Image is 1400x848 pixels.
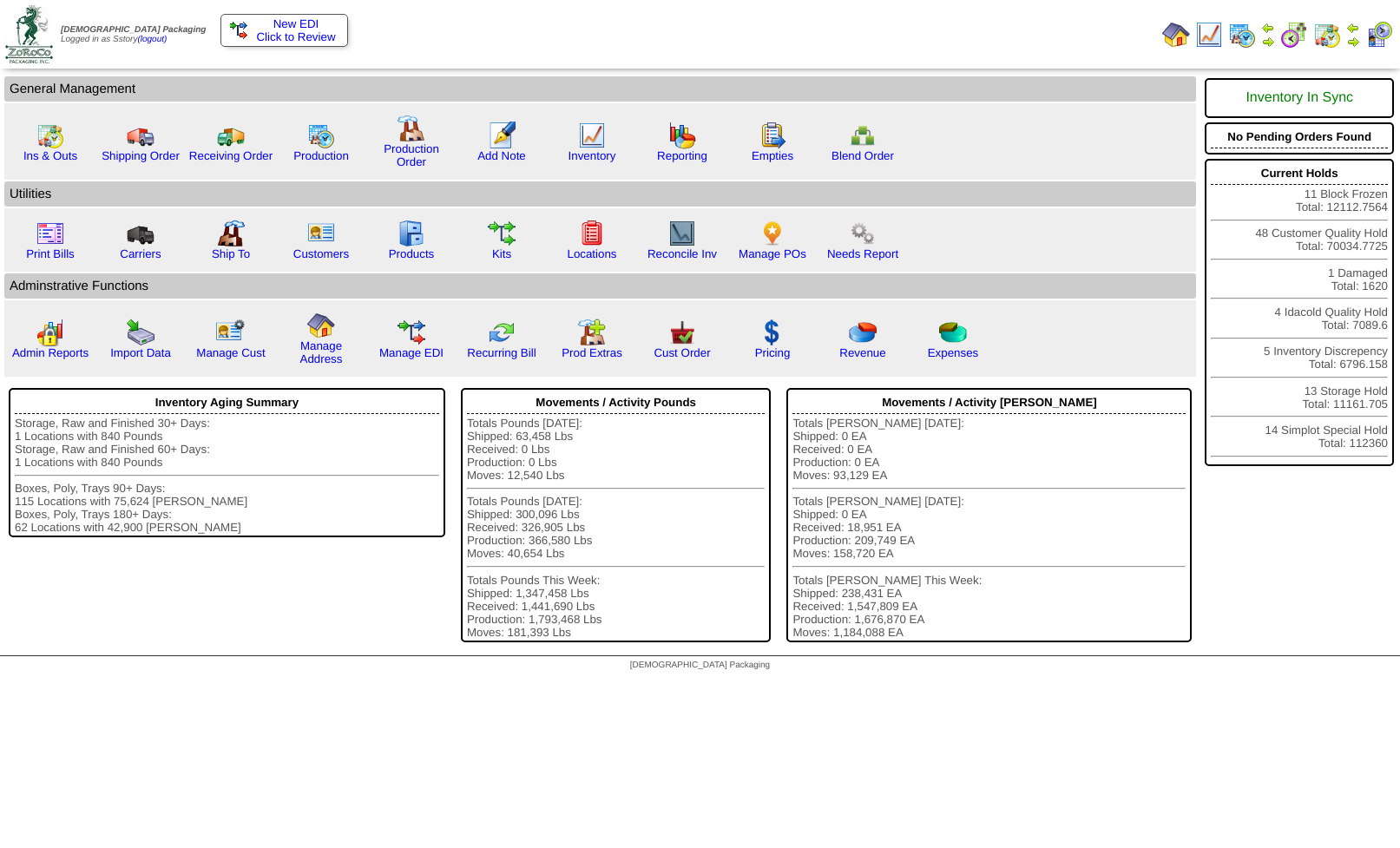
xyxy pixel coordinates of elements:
[668,319,696,346] img: cust_order.png
[307,312,335,339] img: home.gif
[630,661,770,670] span: [DEMOGRAPHIC_DATA] Packaging
[647,247,717,260] a: Reconcile Inv
[488,122,516,149] img: orders.gif
[215,319,247,346] img: managecust.png
[759,122,786,149] img: workorder.gif
[578,122,606,149] img: line_graph.gif
[137,35,167,44] a: (logout)
[467,417,766,639] div: Totals Pounds [DATE]: Shipped: 63,458 Lbs Received: 0 Lbs Production: 0 Lbs Moves: 12,540 Lbs Tot...
[120,247,161,260] a: Carriers
[1228,21,1256,49] img: calendarprod.gif
[939,319,967,346] img: pie_chart2.png
[26,247,75,260] a: Print Bills
[4,273,1196,299] td: Adminstrative Functions
[752,149,793,162] a: Empties
[1346,35,1360,49] img: arrowright.gif
[1211,162,1388,185] div: Current Holds
[578,319,606,346] img: prodextras.gif
[398,115,425,142] img: factory.gif
[127,220,154,247] img: truck3.gif
[827,247,898,260] a: Needs Report
[212,247,250,260] a: Ship To
[1261,35,1275,49] img: arrowright.gif
[4,181,1196,207] td: Utilities
[1211,126,1388,148] div: No Pending Orders Found
[1261,21,1275,35] img: arrowleft.gif
[477,149,526,162] a: Add Note
[36,122,64,149] img: calendarinout.gif
[1346,21,1360,35] img: arrowleft.gif
[759,319,786,346] img: dollar.gif
[578,220,606,247] img: locations.gif
[61,25,206,44] span: Logged in as Sstory
[792,417,1186,639] div: Totals [PERSON_NAME] [DATE]: Shipped: 0 EA Received: 0 EA Production: 0 EA Moves: 93,129 EA Total...
[849,220,877,247] img: workflow.png
[102,149,180,162] a: Shipping Order
[668,122,696,149] img: graph.gif
[12,346,89,359] a: Admin Reports
[398,319,425,346] img: edi.gif
[668,220,696,247] img: line_graph2.gif
[755,346,791,359] a: Pricing
[567,247,616,260] a: Locations
[36,319,64,346] img: graph2.png
[384,142,439,168] a: Production Order
[307,220,335,247] img: customers.gif
[273,17,319,30] span: New EDI
[110,346,171,359] a: Import Data
[928,346,979,359] a: Expenses
[1365,21,1393,49] img: calendarcustomer.gif
[849,122,877,149] img: network.png
[654,346,710,359] a: Cust Order
[293,247,349,260] a: Customers
[230,17,338,43] a: New EDI Click to Review
[196,346,265,359] a: Manage Cust
[488,319,516,346] img: reconcile.gif
[488,220,516,247] img: workflow.gif
[1211,82,1388,115] div: Inventory In Sync
[230,22,247,39] img: ediSmall.gif
[759,220,786,247] img: po.png
[657,149,707,162] a: Reporting
[389,247,435,260] a: Products
[127,319,154,346] img: import.gif
[15,417,439,534] div: Storage, Raw and Finished 30+ Days: 1 Locations with 840 Pounds Storage, Raw and Finished 60+ Day...
[217,220,245,247] img: factory2.gif
[379,346,444,359] a: Manage EDI
[467,346,536,359] a: Recurring Bill
[15,391,439,414] div: Inventory Aging Summary
[492,247,511,260] a: Kits
[739,247,806,260] a: Manage POs
[36,220,64,247] img: invoice2.gif
[831,149,894,162] a: Blend Order
[1162,21,1190,49] img: home.gif
[217,122,245,149] img: truck2.gif
[398,220,425,247] img: cabinet.gif
[467,391,766,414] div: Movements / Activity Pounds
[849,319,877,346] img: pie_chart.png
[230,30,338,43] span: Click to Review
[792,391,1186,414] div: Movements / Activity [PERSON_NAME]
[1205,159,1394,466] div: 11 Block Frozen Total: 12112.7564 48 Customer Quality Hold Total: 70034.7725 1 Damaged Total: 162...
[23,149,77,162] a: Ins & Outs
[1280,21,1308,49] img: calendarblend.gif
[1313,21,1341,49] img: calendarinout.gif
[61,25,206,35] span: [DEMOGRAPHIC_DATA] Packaging
[4,76,1196,102] td: General Management
[189,149,273,162] a: Receiving Order
[1195,21,1223,49] img: line_graph.gif
[127,122,154,149] img: truck.gif
[300,339,343,365] a: Manage Address
[839,346,885,359] a: Revenue
[569,149,616,162] a: Inventory
[5,5,53,63] img: zoroco-logo-small.webp
[293,149,349,162] a: Production
[562,346,622,359] a: Prod Extras
[307,122,335,149] img: calendarprod.gif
